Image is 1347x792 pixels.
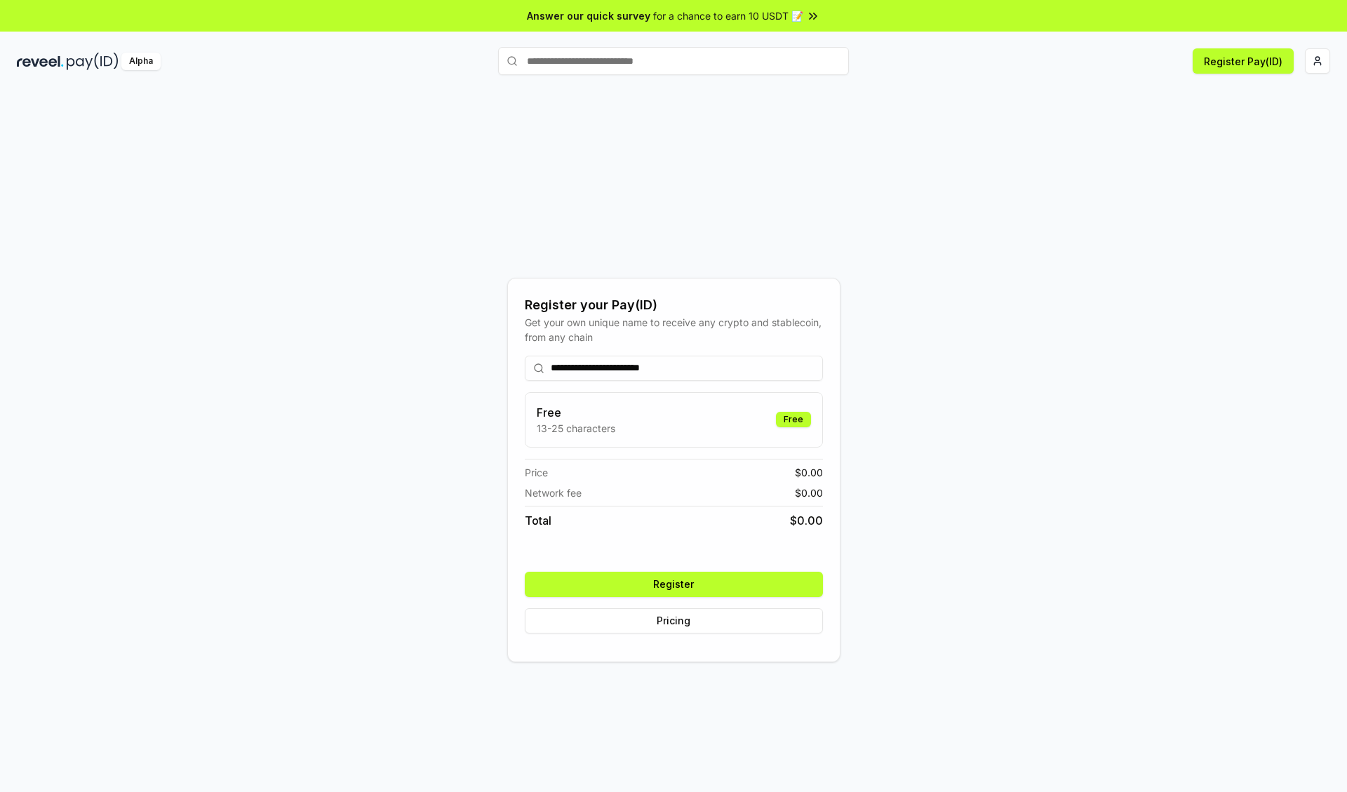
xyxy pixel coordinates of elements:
[537,404,615,421] h3: Free
[525,485,582,500] span: Network fee
[525,608,823,633] button: Pricing
[795,485,823,500] span: $ 0.00
[17,53,64,70] img: reveel_dark
[527,8,650,23] span: Answer our quick survey
[525,465,548,480] span: Price
[653,8,803,23] span: for a chance to earn 10 USDT 📝
[790,512,823,529] span: $ 0.00
[525,315,823,344] div: Get your own unique name to receive any crypto and stablecoin, from any chain
[795,465,823,480] span: $ 0.00
[525,295,823,315] div: Register your Pay(ID)
[776,412,811,427] div: Free
[67,53,119,70] img: pay_id
[537,421,615,436] p: 13-25 characters
[121,53,161,70] div: Alpha
[525,572,823,597] button: Register
[525,512,551,529] span: Total
[1193,48,1294,74] button: Register Pay(ID)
